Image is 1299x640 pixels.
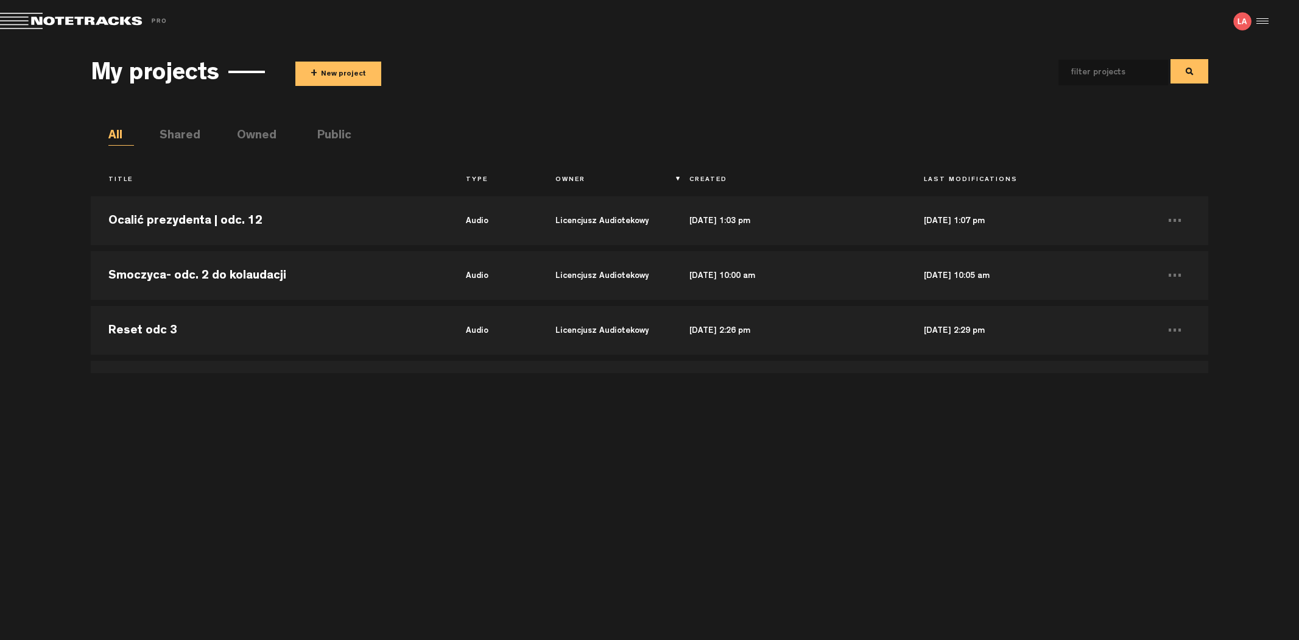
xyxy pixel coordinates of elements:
[448,248,538,303] td: audio
[538,303,672,358] td: Licencjusz Audiotekowy
[1233,12,1251,30] img: letters
[906,193,1141,248] td: [DATE] 1:07 pm
[906,170,1141,191] th: Last Modifications
[91,62,219,88] h3: My projects
[906,303,1141,358] td: [DATE] 2:29 pm
[91,170,448,191] th: Title
[311,67,317,81] span: +
[448,303,538,358] td: audio
[91,193,448,248] td: Ocalić prezydenta | odc. 12
[317,127,343,146] li: Public
[91,303,448,358] td: Reset odc 3
[1141,358,1208,413] td: ...
[672,303,906,358] td: [DATE] 2:26 pm
[538,248,672,303] td: Licencjusz Audiotekowy
[906,358,1141,413] td: [DATE] 2:26 pm
[108,127,134,146] li: All
[160,127,185,146] li: Shared
[672,358,906,413] td: [DATE] 2:23 pm
[1058,60,1149,85] input: filter projects
[672,170,906,191] th: Created
[538,170,672,191] th: Owner
[538,358,672,413] td: Licencjusz Audiotekowy
[672,193,906,248] td: [DATE] 1:03 pm
[906,248,1141,303] td: [DATE] 10:05 am
[672,248,906,303] td: [DATE] 10:00 am
[295,62,381,86] button: +New project
[448,358,538,413] td: audio
[91,248,448,303] td: Smoczyca- odc. 2 do kolaudacji
[448,170,538,191] th: Type
[448,193,538,248] td: audio
[237,127,262,146] li: Owned
[91,358,448,413] td: Reset odc 2
[538,193,672,248] td: Licencjusz Audiotekowy
[1141,248,1208,303] td: ...
[1141,303,1208,358] td: ...
[1141,193,1208,248] td: ...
